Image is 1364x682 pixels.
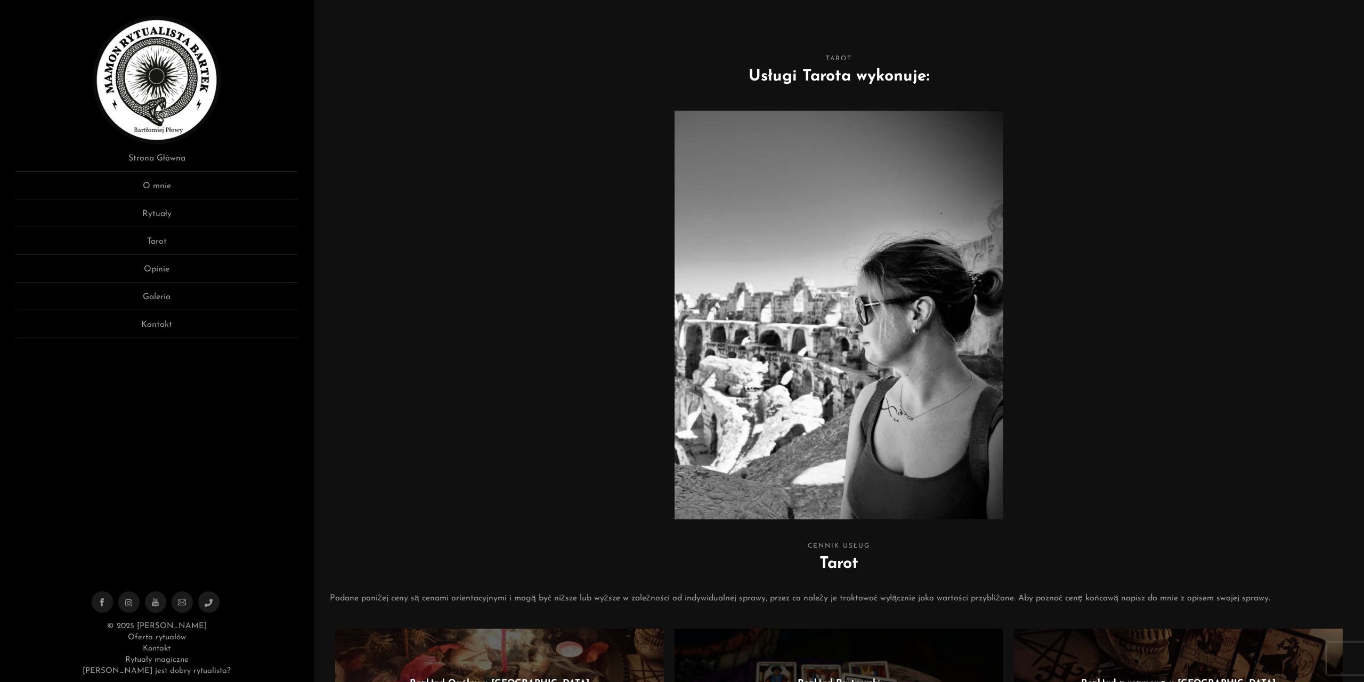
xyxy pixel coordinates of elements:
[83,667,231,675] a: [PERSON_NAME] jest dobry rytualista?
[93,16,221,144] img: Rytualista Bartek
[330,592,1348,605] p: Podane poniżej ceny są cenami orientacyjnymi i mogą być niższe lub wyższe w zależności od indywid...
[128,633,185,641] a: Oferta rytuałów
[16,152,298,172] a: Strona Główna
[330,541,1348,552] span: Cennik usług
[16,263,298,283] a: Opinie
[16,207,298,227] a: Rytuały
[143,645,170,653] a: Kontakt
[330,65,1348,89] h2: Usługi Tarota wykonuje:
[330,53,1348,65] span: Tarot
[330,552,1348,576] h2: Tarot
[16,318,298,338] a: Kontakt
[16,235,298,255] a: Tarot
[125,656,188,664] a: Rytuały magiczne
[16,180,298,199] a: O mnie
[16,291,298,310] a: Galeria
